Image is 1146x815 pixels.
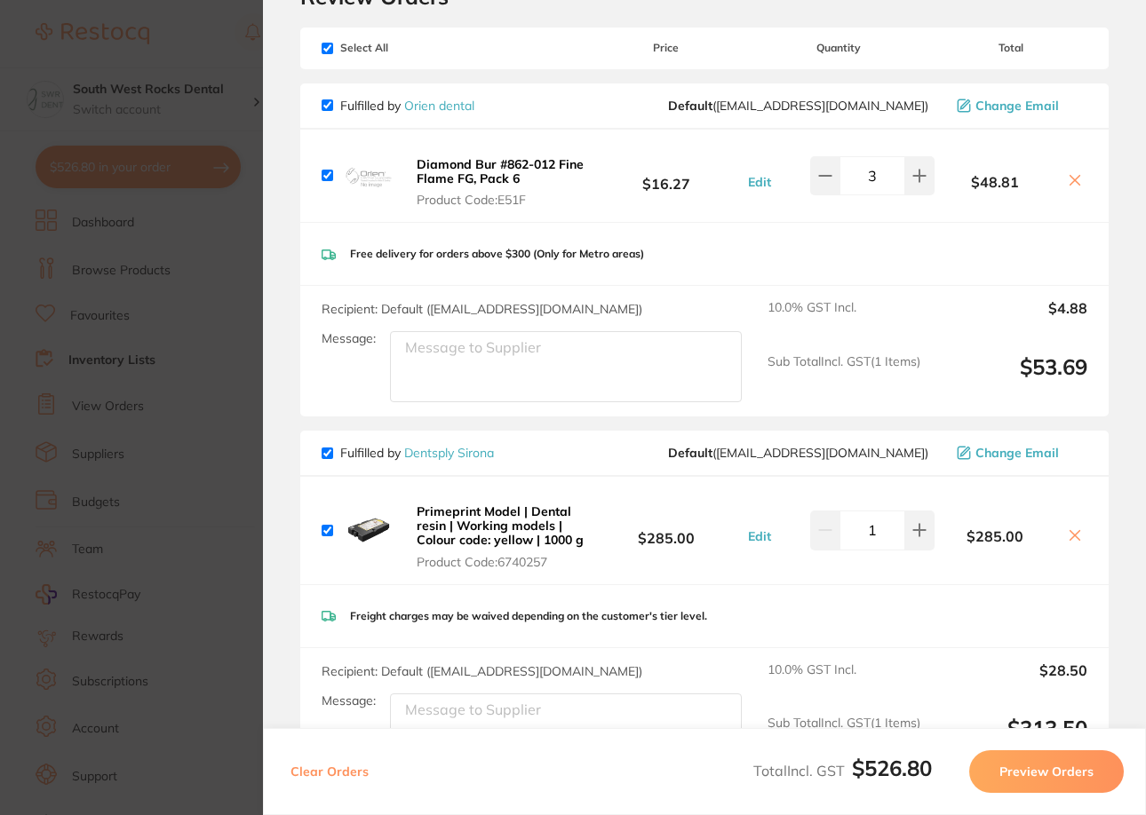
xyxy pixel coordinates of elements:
button: Change Email [951,445,1087,461]
output: $53.69 [935,354,1087,403]
b: Diamond Bur #862-012 Fine Flame FG, Pack 6 [417,156,584,186]
span: Recipient: Default ( [EMAIL_ADDRESS][DOMAIN_NAME] ) [322,663,642,679]
label: Message: [322,693,376,708]
span: Sub Total Incl. GST ( 1 Items) [768,716,920,764]
img: OHhmOXNxZg [340,502,397,558]
b: Default [668,445,712,461]
span: Total Incl. GST [753,762,932,779]
p: Fulfilled by [340,446,494,460]
a: Orien dental [404,98,474,114]
p: Fulfilled by [340,99,474,113]
span: Product Code: 6740257 [417,555,585,569]
output: $313.50 [935,716,1087,764]
label: Message: [322,331,376,346]
span: 10.0 % GST Incl. [768,662,920,701]
span: Total [935,42,1087,54]
p: Free delivery for orders above $300 (Only for Metro areas) [350,248,644,260]
span: Product Code: E51F [417,193,585,207]
b: $48.81 [935,174,1055,190]
p: Freight charges may be waived depending on the customer's tier level. [350,610,707,622]
img: anoyY2Jxaw [340,147,397,204]
b: $285.00 [590,514,743,547]
span: sales@orien.com.au [668,99,928,113]
output: $4.88 [935,300,1087,339]
span: Change Email [975,446,1059,460]
span: Select All [322,42,499,54]
button: Preview Orders [969,750,1124,793]
b: Primeprint Model | Dental resin | Working models | Colour code: yellow | 1000 g [417,503,584,548]
span: Quantity [743,42,935,54]
span: Price [590,42,743,54]
button: Diamond Bur #862-012 Fine Flame FG, Pack 6 Product Code:E51F [411,156,590,208]
button: Edit [743,174,776,190]
b: Default [668,98,712,114]
button: Primeprint Model | Dental resin | Working models | Colour code: yellow | 1000 g Product Code:6740257 [411,503,590,569]
button: Edit [743,528,776,544]
output: $28.50 [935,662,1087,701]
a: Dentsply Sirona [404,445,494,461]
button: Change Email [951,98,1087,114]
span: 10.0 % GST Incl. [768,300,920,339]
span: Recipient: Default ( [EMAIL_ADDRESS][DOMAIN_NAME] ) [322,301,642,317]
b: $526.80 [852,755,932,781]
b: $285.00 [935,528,1055,544]
span: clientservices@dentsplysirona.com [668,446,928,460]
span: Change Email [975,99,1059,113]
button: Clear Orders [285,750,374,793]
span: Sub Total Incl. GST ( 1 Items) [768,354,920,403]
b: $16.27 [590,159,743,192]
